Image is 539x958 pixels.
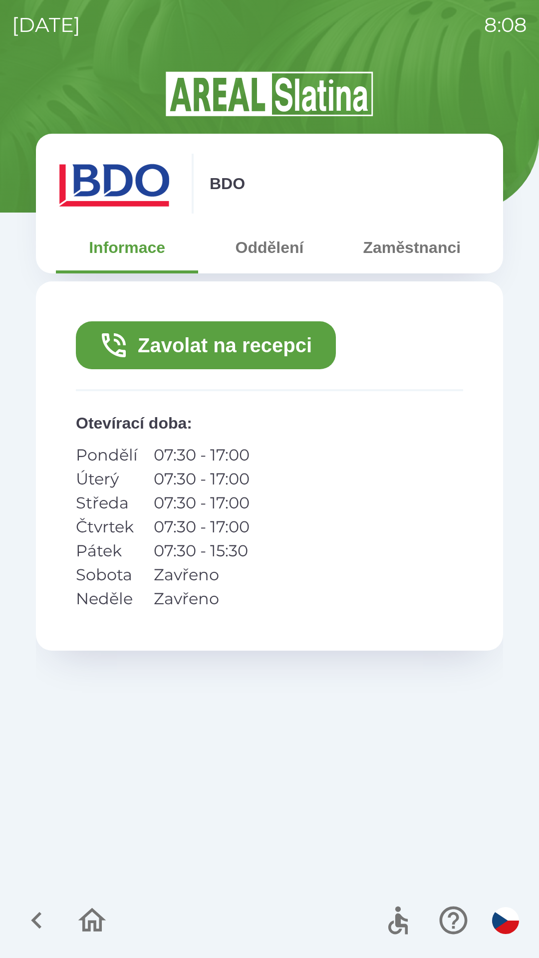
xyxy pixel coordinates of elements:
p: 07:30 - 17:00 [154,515,250,539]
p: Neděle [76,587,138,611]
p: BDO [210,172,245,196]
p: 07:30 - 17:00 [154,467,250,491]
p: Úterý [76,467,138,491]
p: 07:30 - 17:00 [154,443,250,467]
p: Pondělí [76,443,138,467]
img: Logo [36,70,503,118]
p: Otevírací doba : [76,411,463,435]
p: Středa [76,491,138,515]
p: Pátek [76,539,138,563]
p: 07:30 - 15:30 [154,539,250,563]
button: Zaměstnanci [341,230,483,265]
button: Informace [56,230,198,265]
p: Zavřeno [154,587,250,611]
img: ae7449ef-04f1-48ed-85b5-e61960c78b50.png [56,154,176,214]
button: Oddělení [198,230,340,265]
p: 07:30 - 17:00 [154,491,250,515]
p: [DATE] [12,10,80,40]
p: Čtvrtek [76,515,138,539]
button: Zavolat na recepci [76,321,336,369]
img: cs flag [492,907,519,934]
p: 8:08 [484,10,527,40]
p: Sobota [76,563,138,587]
p: Zavřeno [154,563,250,587]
